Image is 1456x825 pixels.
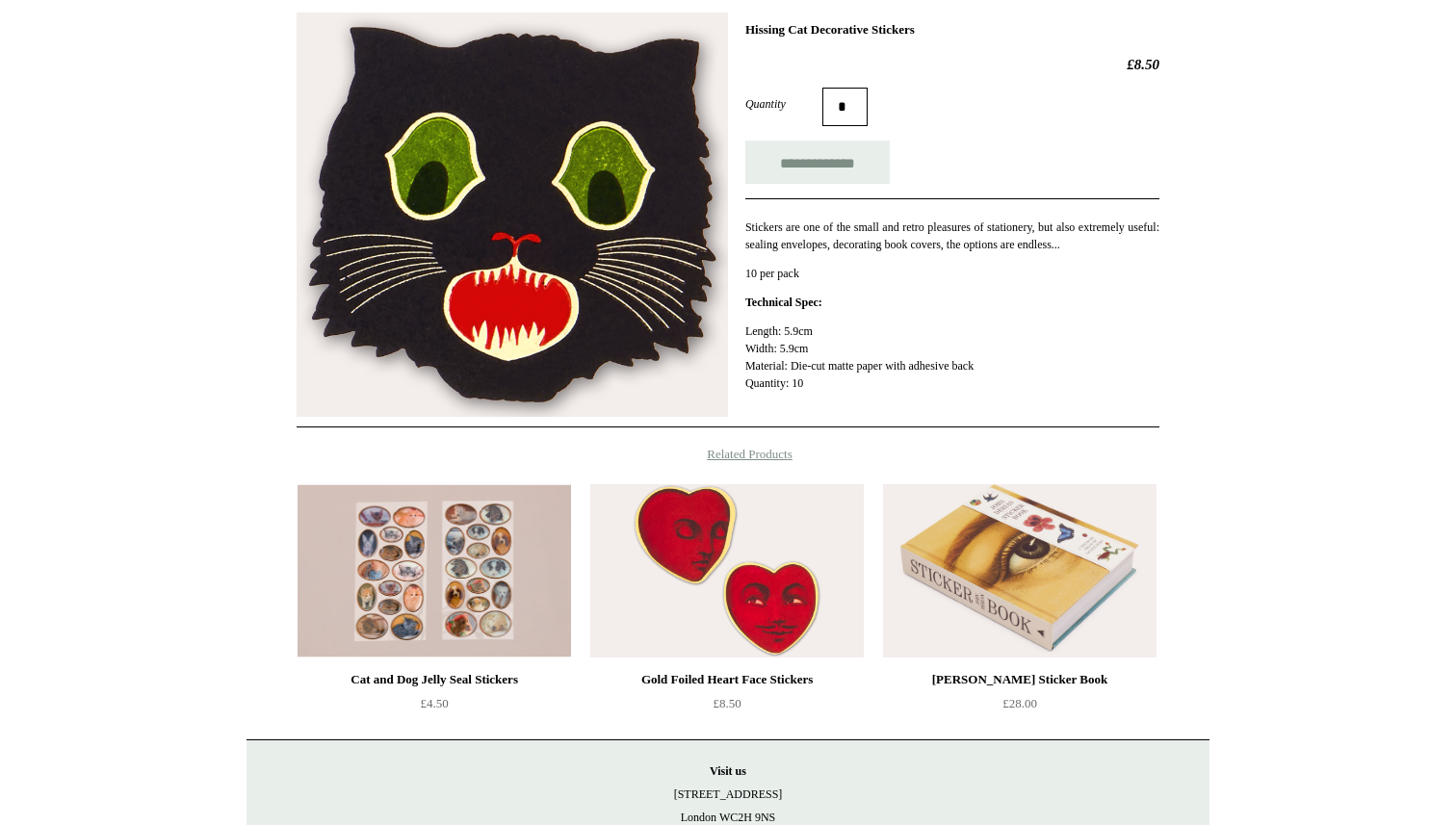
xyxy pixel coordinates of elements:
[297,13,728,418] img: Hissing Cat Decorative Stickers
[745,95,822,113] label: Quantity
[298,484,571,657] img: Cat and Dog Jelly Seal Stickers
[590,484,864,657] img: Gold Foiled Heart Face Stickers
[247,447,1209,462] h4: Related Products
[888,668,1152,691] div: [PERSON_NAME] Sticker Book
[883,668,1157,747] a: [PERSON_NAME] Sticker Book £28.00
[745,265,1159,282] p: 10 per pack
[745,56,1159,73] h2: £8.50
[298,668,571,747] a: Cat and Dog Jelly Seal Stickers £4.50
[745,322,1159,392] p: Length: 5.9cm Width: 5.9cm Material: Die-cut matte paper with adhesive back Quantity: 10
[883,484,1157,657] img: John Derian Sticker Book
[595,668,859,691] div: Gold Foiled Heart Face Stickers
[745,219,1159,253] p: Stickers are one of the small and retro pleasures of stationery, but also extremely useful: seali...
[298,484,571,657] a: Cat and Dog Jelly Seal Stickers Cat and Dog Jelly Seal Stickers
[710,764,746,778] strong: Visit us
[590,484,864,657] a: Gold Foiled Heart Face Stickers Gold Foiled Heart Face Stickers
[590,668,864,747] a: Gold Foiled Heart Face Stickers £8.50
[713,696,741,710] span: £8.50
[302,668,566,691] div: Cat and Dog Jelly Seal Stickers
[420,696,448,710] span: £4.50
[1002,696,1037,710] span: £28.00
[745,296,822,309] strong: Technical Spec:
[745,22,1159,38] h1: Hissing Cat Decorative Stickers
[883,484,1157,657] a: John Derian Sticker Book John Derian Sticker Book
